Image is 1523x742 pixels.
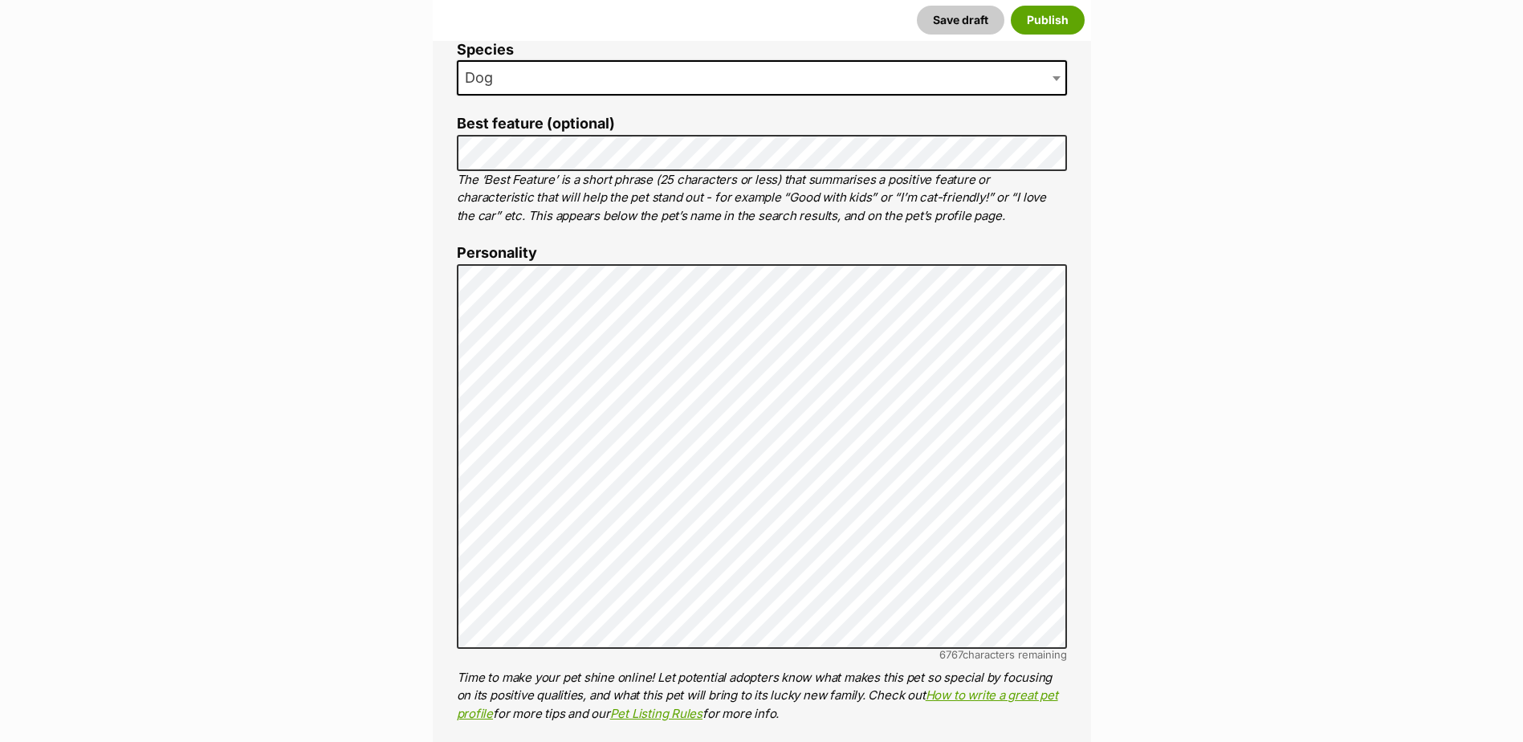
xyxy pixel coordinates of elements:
span: Dog [457,60,1067,96]
a: How to write a great pet profile [457,687,1058,721]
button: Publish [1011,6,1085,35]
p: The ‘Best Feature’ is a short phrase (25 characters or less) that summarises a positive feature o... [457,171,1067,226]
span: 6767 [939,648,963,661]
label: Best feature (optional) [457,116,1067,132]
div: characters remaining [457,649,1067,661]
label: Species [457,42,1067,59]
button: Save draft [917,6,1004,35]
span: Dog [458,67,509,89]
label: Personality [457,245,1067,262]
a: Pet Listing Rules [610,706,702,721]
p: Time to make your pet shine online! Let potential adopters know what makes this pet so special by... [457,669,1067,724]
